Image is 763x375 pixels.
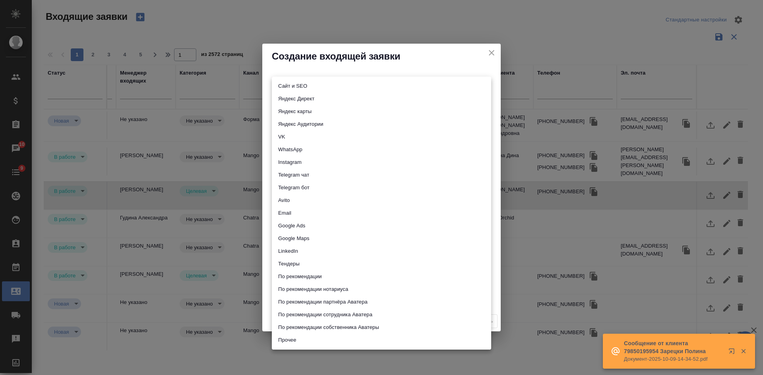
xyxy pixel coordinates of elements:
p: Документ-2025-10-09-14-34-52.pdf [624,355,723,363]
li: WhatsApp [272,143,491,156]
li: Email [272,207,491,219]
p: Сообщение от клиента 79850195954 Зарецки Полина [624,339,723,355]
li: По рекомендации [272,270,491,283]
li: Тендеры [272,258,491,270]
li: VK [272,131,491,143]
li: Google Ads [272,219,491,232]
li: LinkedIn [272,245,491,258]
li: Яндекс Директ [272,92,491,105]
li: По рекомендации сотрудника Аватера [272,308,491,321]
li: Telegram чат [272,169,491,181]
button: Открыть в новой вкладке [724,343,743,362]
li: Instagram [272,156,491,169]
li: По рекомендации собственника Аватеры [272,321,491,334]
li: Telegram бот [272,181,491,194]
li: Avito [272,194,491,207]
li: Google Maps [272,232,491,245]
button: Закрыть [735,348,751,355]
li: По рекомендации нотариуса [272,283,491,296]
li: Яндекс Аудитории [272,118,491,131]
li: Яндекс карты [272,105,491,118]
li: По рекомендации партнёра Аватера [272,296,491,308]
li: Прочее [272,334,491,346]
li: Сайт и SEO [272,80,491,92]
